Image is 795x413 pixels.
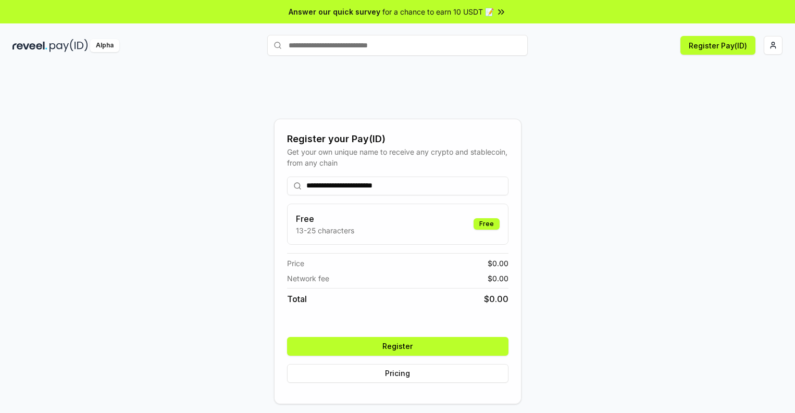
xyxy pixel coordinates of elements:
[488,258,508,269] span: $ 0.00
[484,293,508,305] span: $ 0.00
[287,258,304,269] span: Price
[680,36,755,55] button: Register Pay(ID)
[287,364,508,383] button: Pricing
[296,225,354,236] p: 13-25 characters
[287,132,508,146] div: Register your Pay(ID)
[90,39,119,52] div: Alpha
[474,218,500,230] div: Free
[13,39,47,52] img: reveel_dark
[382,6,494,17] span: for a chance to earn 10 USDT 📝
[289,6,380,17] span: Answer our quick survey
[49,39,88,52] img: pay_id
[287,337,508,356] button: Register
[296,212,354,225] h3: Free
[287,293,307,305] span: Total
[287,273,329,284] span: Network fee
[287,146,508,168] div: Get your own unique name to receive any crypto and stablecoin, from any chain
[488,273,508,284] span: $ 0.00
